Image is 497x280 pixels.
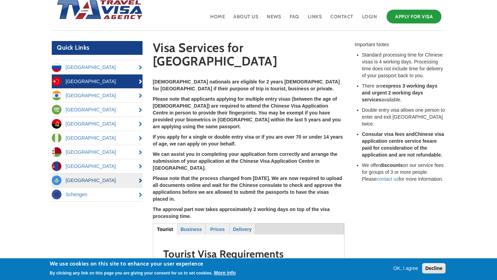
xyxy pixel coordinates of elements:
[391,265,421,272] button: OK, I agree
[153,41,344,71] h1: Visa Services for [GEOGRAPHIC_DATA]
[153,96,341,129] strong: Please note that applicants applying for multiple entry visas (between the age of [DEMOGRAPHIC_DA...
[362,82,446,103] li: There are available.
[178,223,205,234] a: Business
[52,131,143,145] a: [GEOGRAPHIC_DATA]
[214,269,236,276] button: More info
[52,188,143,201] a: Schengen
[52,173,143,187] a: [GEOGRAPHIC_DATA]
[362,138,442,158] strong: are paid for consideration of the application and are not refundable.
[163,248,334,260] h2: Tourist Visa Requirements
[50,271,213,276] p: By clicking any link on this page you are giving your consent for us to set cookies.
[52,89,143,102] a: [GEOGRAPHIC_DATA]
[210,227,225,232] strong: Prices
[362,51,446,79] li: Standard processing time for Chinese visas is 4 working days. Processing time does not include ti...
[50,260,236,268] h2: We use cookies on this site to enhance your user experience
[153,207,330,219] strong: The approval part now takes approximately 2 working days on top of the visa processing time.
[153,176,342,202] strong: Please note that the process changed from [DATE]. We are now required to upload all documents onl...
[380,162,403,168] strong: discounts
[266,8,282,30] a: News
[52,117,143,131] a: [GEOGRAPHIC_DATA]
[361,8,378,30] a: Login
[153,134,343,147] strong: If you apply for a single or double entry visa or if you are over 70 or under 14 years of age, we...
[206,223,229,234] a: Prices
[157,227,173,232] strong: Tourist
[362,83,438,102] strong: express 3 working days and urgent 2 working days services
[330,8,354,30] a: Contact
[289,8,300,30] a: FAQ
[153,79,340,91] strong: [DEMOGRAPHIC_DATA] nationals are eligible for 2 years [DEMOGRAPHIC_DATA] for [GEOGRAPHIC_DATA] if...
[307,8,323,30] a: Links
[52,145,143,159] a: [GEOGRAPHIC_DATA]
[181,227,202,232] strong: Business
[153,223,177,234] a: Tourist
[209,8,226,30] a: Home
[362,131,415,137] strong: Consular visa fees and
[230,223,255,234] a: Delivery
[355,41,446,48] div: Important Notes
[422,263,446,273] button: Decline
[377,176,399,182] a: contact us
[52,60,143,74] a: [GEOGRAPHIC_DATA]
[52,159,143,173] a: [GEOGRAPHIC_DATA]
[52,103,143,117] a: [GEOGRAPHIC_DATA]
[52,74,143,88] a: [GEOGRAPHIC_DATA]
[362,162,446,182] li: We offer on our service fees for groups of 3 or more people. Please for more information.
[233,8,259,30] a: About Us
[233,227,252,232] strong: Delivery
[362,107,446,127] li: Double entry visa allows one person to enter and exit [GEOGRAPHIC_DATA] twice.
[362,131,444,144] strong: Chinese visa application centre service fee
[153,151,338,171] strong: We can assist you in completing your application form correctly and arrange the submission of you...
[387,10,441,23] a: Apply for Visa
